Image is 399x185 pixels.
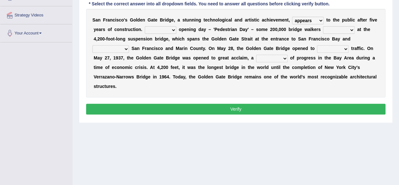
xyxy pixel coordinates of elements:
[256,27,259,32] b: s
[114,36,116,41] b: -
[282,17,285,22] b: e
[187,36,190,41] b: s
[152,46,154,51] b: c
[131,27,133,32] b: c
[124,17,125,22] b: '
[264,17,267,22] b: c
[179,36,182,41] b: c
[132,46,134,51] b: S
[92,17,95,22] b: S
[262,17,264,22] b: a
[275,27,278,32] b: 0
[136,27,138,32] b: o
[205,17,208,22] b: e
[116,36,117,41] b: l
[133,27,135,32] b: t
[315,36,318,41] b: n
[159,36,161,41] b: i
[95,17,98,22] b: a
[219,36,221,41] b: d
[175,36,178,41] b: h
[263,36,266,41] b: h
[206,36,209,41] b: e
[303,36,306,41] b: n
[113,36,114,41] b: t
[352,17,355,22] b: c
[105,36,106,41] b: -
[281,36,284,41] b: n
[117,27,120,32] b: o
[163,17,165,22] b: r
[276,36,277,41] b: t
[291,36,293,41] b: t
[150,36,152,41] b: n
[226,17,228,22] b: c
[203,27,206,32] b: y
[120,27,122,32] b: n
[113,17,115,22] b: c
[0,24,72,40] a: Your Account
[198,46,201,51] b: n
[240,17,243,22] b: d
[257,36,259,41] b: t
[171,46,173,51] b: d
[294,27,297,32] b: d
[119,17,121,22] b: c
[86,1,332,7] div: * Select the correct answer into all dropdown fields. You need to answer all questions before cli...
[110,36,113,41] b: o
[214,27,217,32] b: P
[142,17,145,22] b: n
[255,36,258,41] b: a
[324,36,327,41] b: c
[137,46,140,51] b: n
[311,36,313,41] b: r
[271,36,273,41] b: e
[375,17,377,22] b: e
[178,17,180,22] b: a
[197,36,200,41] b: s
[182,46,183,51] b: r
[157,36,159,41] b: r
[310,27,312,32] b: l
[102,36,105,41] b: 0
[225,17,226,22] b: i
[133,17,136,22] b: o
[320,36,322,41] b: i
[304,27,308,32] b: w
[98,17,101,22] b: n
[169,17,172,22] b: g
[281,27,284,32] b: 0
[318,27,321,32] b: s
[136,17,137,22] b: l
[201,27,204,32] b: a
[135,36,138,41] b: p
[172,36,175,41] b: w
[360,17,361,22] b: f
[308,36,311,41] b: F
[202,36,204,41] b: t
[184,46,185,51] b: i
[147,36,150,41] b: o
[224,36,227,41] b: n
[212,46,215,51] b: n
[234,17,237,22] b: a
[137,17,140,22] b: d
[287,17,289,22] b: t
[297,27,300,32] b: g
[327,36,330,41] b: o
[322,36,324,41] b: s
[301,36,303,41] b: a
[289,17,290,22] b: ,
[187,27,190,32] b: n
[178,36,179,41] b: i
[342,17,345,22] b: p
[98,27,101,32] b: a
[337,17,339,22] b: e
[308,27,310,32] b: a
[266,36,268,41] b: e
[204,36,207,41] b: h
[277,36,279,41] b: r
[225,27,227,32] b: s
[222,17,225,22] b: g
[168,46,171,51] b: n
